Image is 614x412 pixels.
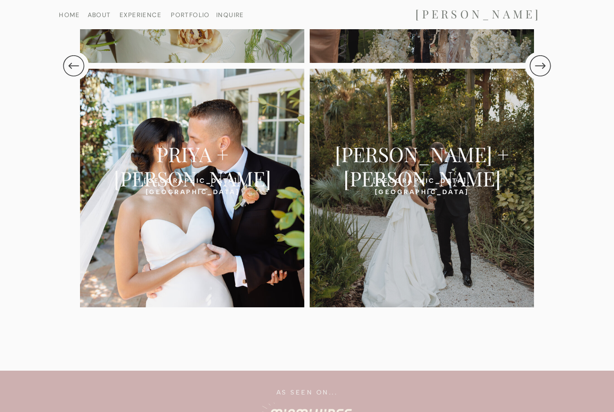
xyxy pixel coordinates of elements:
[137,175,249,184] a: [GEOGRAPHIC_DATA], [GEOGRAPHIC_DATA]
[322,142,521,167] a: [PERSON_NAME] + [PERSON_NAME]
[117,12,164,18] a: EXPERIENCE
[46,12,93,18] a: HOME
[388,7,569,22] a: [PERSON_NAME]
[167,12,214,18] a: PORTFOLIO
[93,142,292,167] a: PRIYA + [PERSON_NAME]
[260,387,354,398] h2: AS SEEN ON...
[366,175,478,184] a: [GEOGRAPHIC_DATA], [GEOGRAPHIC_DATA]
[76,12,122,18] a: ABOUT
[214,12,247,18] a: INQUIRE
